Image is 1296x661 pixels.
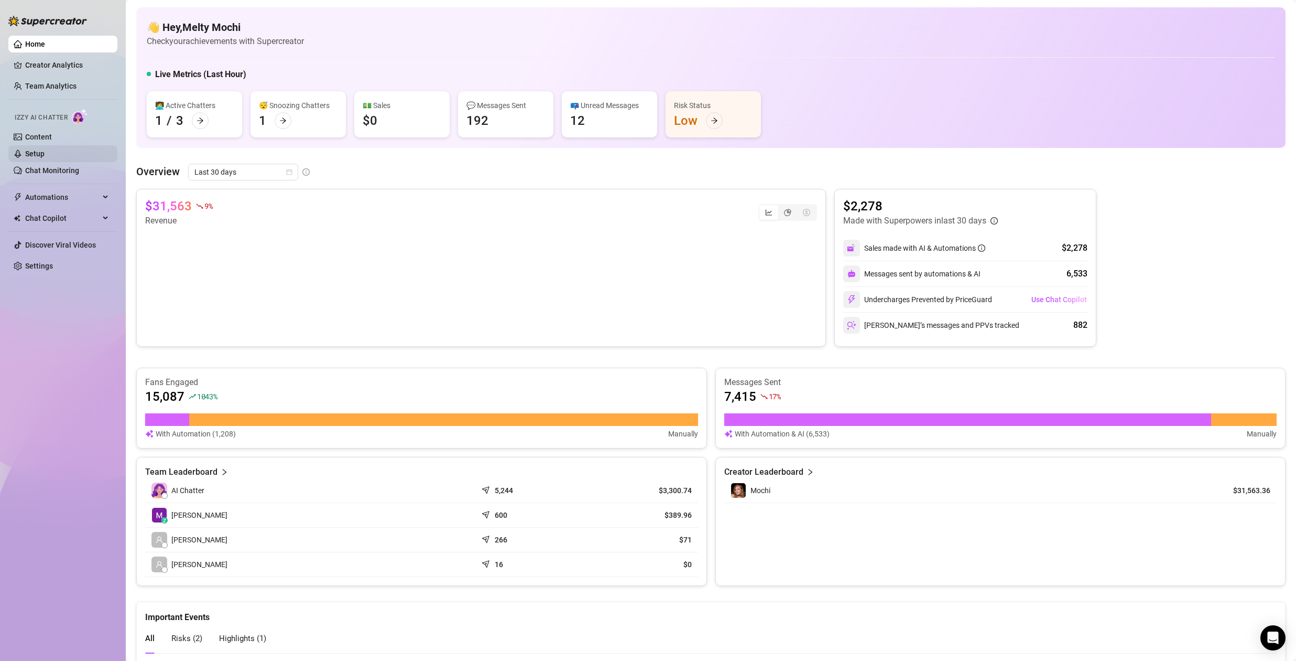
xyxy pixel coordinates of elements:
[171,559,227,570] span: [PERSON_NAME]
[674,100,753,111] div: Risk Status
[711,117,718,124] span: arrow-right
[279,117,287,124] span: arrow-right
[843,215,986,227] article: Made with Superpowers in last 30 days
[1260,625,1286,651] div: Open Intercom Messenger
[161,517,168,524] div: z
[25,57,109,73] a: Creator Analytics
[219,634,266,643] span: Highlights ( 1 )
[145,215,212,227] article: Revenue
[156,428,236,440] article: With Automation (1,208)
[570,100,649,111] div: 📪 Unread Messages
[145,377,698,388] article: Fans Engaged
[145,634,155,643] span: All
[594,485,692,496] article: $3,300.74
[807,466,814,478] span: right
[724,466,803,478] article: Creator Leaderboard
[1066,268,1087,280] div: 6,533
[25,166,79,175] a: Chat Monitoring
[769,391,781,401] span: 17 %
[25,189,100,206] span: Automations
[155,112,162,129] div: 1
[594,535,692,545] article: $71
[978,244,985,252] span: info-circle
[495,510,507,520] article: 600
[197,391,217,401] span: 1043 %
[847,270,856,278] img: svg%3e
[136,164,180,179] article: Overview
[145,602,1277,624] div: Important Events
[1062,242,1087,254] div: $2,278
[466,112,488,129] div: 192
[145,466,217,478] article: Team Leaderboard
[171,509,227,521] span: [PERSON_NAME]
[145,388,184,405] article: 15,087
[482,533,492,543] span: send
[843,317,1019,334] div: [PERSON_NAME]’s messages and PPVs tracked
[495,535,507,545] article: 266
[145,198,192,215] article: $31,563
[758,204,817,221] div: segmented control
[197,117,204,124] span: arrow-right
[204,201,212,211] span: 9 %
[147,20,304,35] h4: 👋 Hey, Melty Mochi
[152,508,167,523] img: Melty Mochi
[72,109,88,124] img: AI Chatter
[145,428,154,440] img: svg%3e
[171,534,227,546] span: [PERSON_NAME]
[731,483,746,498] img: Mochi
[155,68,246,81] h5: Live Metrics (Last Hour)
[847,295,856,304] img: svg%3e
[176,112,183,129] div: 3
[363,100,441,111] div: 💵 Sales
[1031,295,1087,304] span: Use Chat Copilot
[25,150,45,158] a: Setup
[25,210,100,227] span: Chat Copilot
[363,112,377,129] div: $0
[724,428,733,440] img: svg%3e
[466,100,545,111] div: 💬 Messages Sent
[482,484,492,494] span: send
[1031,291,1087,308] button: Use Chat Copilot
[156,536,163,543] span: user
[482,508,492,519] span: send
[843,265,981,282] div: Messages sent by automations & AI
[803,209,810,216] span: dollar-circle
[843,291,992,308] div: Undercharges Prevented by PriceGuard
[259,100,337,111] div: 😴 Snoozing Chatters
[735,428,830,440] article: With Automation & AI (6,533)
[189,393,196,400] span: rise
[155,100,234,111] div: 👩‍💻 Active Chatters
[14,193,22,201] span: thunderbolt
[724,377,1277,388] article: Messages Sent
[221,466,228,478] span: right
[843,198,998,215] article: $2,278
[847,243,856,253] img: svg%3e
[1073,319,1087,332] div: 882
[25,262,53,270] a: Settings
[15,113,68,123] span: Izzy AI Chatter
[151,483,167,498] img: izzy-ai-chatter-avatar-DDCN_rTZ.svg
[259,112,266,129] div: 1
[594,559,692,570] article: $0
[760,393,768,400] span: fall
[668,428,698,440] article: Manually
[25,40,45,48] a: Home
[156,561,163,568] span: user
[147,35,304,48] article: Check your achievements with Supercreator
[594,510,692,520] article: $389.96
[570,112,585,129] div: 12
[25,241,96,249] a: Discover Viral Videos
[286,169,292,175] span: calendar
[196,202,203,210] span: fall
[847,321,856,330] img: svg%3e
[1247,428,1277,440] article: Manually
[171,634,202,643] span: Risks ( 2 )
[8,16,87,26] img: logo-BBDzfeDw.svg
[724,388,756,405] article: 7,415
[495,485,513,496] article: 5,244
[25,82,77,90] a: Team Analytics
[864,242,985,254] div: Sales made with AI & Automations
[750,486,770,495] span: Mochi
[990,217,998,225] span: info-circle
[14,215,20,222] img: Chat Copilot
